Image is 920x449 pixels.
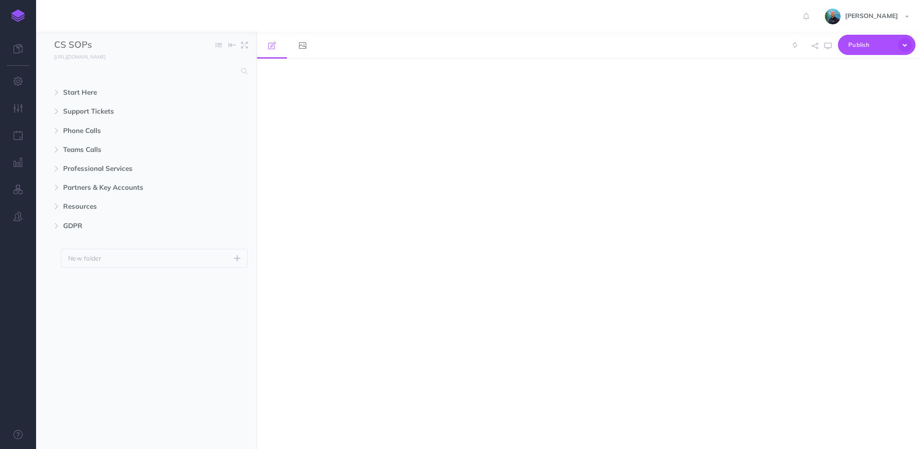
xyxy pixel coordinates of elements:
[825,9,841,24] img: 925838e575eb33ea1a1ca055db7b09b0.jpg
[68,253,101,263] p: New folder
[36,52,115,61] a: [URL][DOMAIN_NAME]
[54,38,160,52] input: Documentation Name
[63,106,191,117] span: Support Tickets
[838,35,915,55] button: Publish
[841,12,902,20] span: [PERSON_NAME]
[63,182,191,193] span: Partners & Key Accounts
[61,249,248,268] button: New folder
[63,220,191,231] span: GDPR
[63,144,191,155] span: Teams Calls
[63,87,191,98] span: Start Here
[54,54,106,60] small: [URL][DOMAIN_NAME]
[54,63,236,79] input: Search
[63,125,191,136] span: Phone Calls
[63,163,191,174] span: Professional Services
[63,201,191,212] span: Resources
[11,9,25,22] img: logo-mark.svg
[848,38,893,52] span: Publish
